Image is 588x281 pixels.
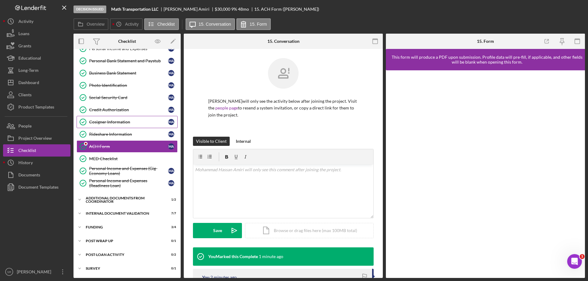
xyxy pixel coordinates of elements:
div: 15. Conversation [267,39,300,44]
div: You [202,275,209,280]
div: 9 % [231,7,237,12]
div: 3 / 4 [165,225,176,229]
div: Personal Income and Expenses (Gig-Economy Loans) [89,166,168,176]
span: 1 [580,254,585,259]
a: Cosigner InformationMA [77,116,178,128]
a: Personal Income and Expenses (Gig-Economy Loans)MA [77,165,178,177]
div: 1 / 2 [165,198,176,202]
div: Visible to Client [196,137,227,146]
iframe: Lenderfit form [392,76,579,272]
label: 15. Form [250,22,267,27]
button: Checklist [144,18,179,30]
div: Cosigner Information [89,120,168,124]
button: SR[PERSON_NAME] [3,266,70,278]
a: Rideshare InformationMA [77,128,178,140]
label: Activity [125,22,138,27]
label: Checklist [157,22,175,27]
div: 0 / 2 [165,253,176,257]
div: Survey [86,267,161,270]
div: 0 / 1 [165,239,176,243]
button: Overview [73,18,108,30]
button: 15. Conversation [186,18,235,30]
div: Additional Documents from Coordinator [86,196,161,203]
button: 15. Form [236,18,271,30]
div: M A [168,180,174,186]
a: MED Checklist [77,153,178,165]
div: 15. Form [477,39,494,44]
div: Funding [86,225,161,229]
div: M A [168,143,174,150]
div: M A [168,58,174,64]
div: 7 / 7 [165,212,176,215]
div: 15. ACH Form ([PERSON_NAME]) [254,7,319,12]
div: Post Wrap Up [86,239,161,243]
div: ACH Form [89,144,168,149]
div: M A [168,94,174,101]
time: 2025-10-07 19:33 [210,275,237,280]
p: [PERSON_NAME] will only see the activity below after joining the project. Visit the to resend a s... [208,98,358,118]
div: Personal Income and Expenses (Readiness Loan) [89,178,168,188]
b: Math Transportation LLC [111,7,158,12]
div: MED Checklist [89,156,177,161]
button: Save [193,223,242,238]
div: Credit Authorization [89,107,168,112]
text: SR [7,270,11,274]
div: 48 mo [238,7,249,12]
div: M A [168,131,174,137]
div: Post-Loan Activity [86,253,161,257]
time: 2025-10-07 19:33 [259,254,283,259]
a: Credit AuthorizationMA [77,104,178,116]
div: Rideshare Information [89,132,168,137]
div: Decision Issued [73,6,106,13]
a: Photo IdentificationMA [77,79,178,91]
a: Social Security CardMA [77,91,178,104]
label: Overview [87,22,104,27]
div: [PERSON_NAME] Amiri [164,7,215,12]
button: Activity [110,18,142,30]
div: Checklist [118,39,136,44]
div: M A [168,82,174,88]
a: Business Bank StatementMA [77,67,178,79]
div: M A [168,168,174,174]
div: Photo Identification [89,83,168,88]
label: 15. Conversation [199,22,231,27]
div: Social Security Card [89,95,168,100]
div: 0 / 1 [165,267,176,270]
iframe: Intercom live chat [567,254,582,269]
